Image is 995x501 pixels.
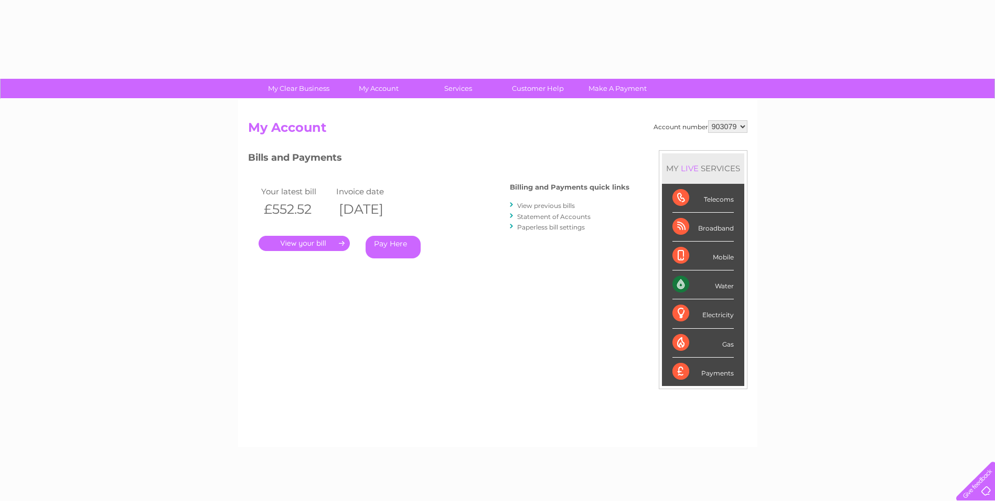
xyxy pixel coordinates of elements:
[259,184,334,199] td: Your latest bill
[654,120,747,133] div: Account number
[672,270,734,299] div: Water
[574,79,661,98] a: Make A Payment
[248,120,747,140] h2: My Account
[517,202,575,210] a: View previous bills
[517,213,591,221] a: Statement of Accounts
[672,299,734,328] div: Electricity
[662,153,744,183] div: MY SERVICES
[255,79,342,98] a: My Clear Business
[366,236,421,258] a: Pay Here
[517,223,585,231] a: Paperless bill settings
[334,184,409,199] td: Invoice date
[679,163,701,173] div: LIVE
[248,150,629,169] h3: Bills and Payments
[259,199,334,220] th: £552.52
[510,183,629,191] h4: Billing and Payments quick links
[672,329,734,358] div: Gas
[672,184,734,213] div: Telecoms
[495,79,581,98] a: Customer Help
[335,79,422,98] a: My Account
[415,79,501,98] a: Services
[672,358,734,386] div: Payments
[672,242,734,270] div: Mobile
[672,213,734,242] div: Broadband
[259,236,350,251] a: .
[334,199,409,220] th: [DATE]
